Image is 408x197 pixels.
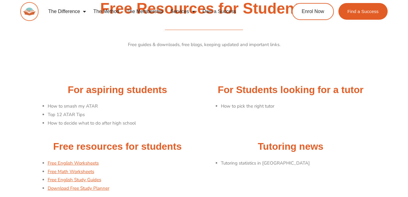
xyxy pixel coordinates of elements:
[48,177,101,183] a: Free English Study Guides
[48,160,99,166] a: Free English Worksheets
[48,111,201,119] li: Top 12 ATAR Tips
[48,119,201,128] li: How to decide what to do after high school
[302,9,324,14] span: Enrol Now
[48,169,94,175] a: Free Math Worksheets
[90,5,123,18] a: The Method
[48,185,109,191] a: Download Free Study Planner
[292,3,334,20] a: Enrol Now
[221,102,374,111] li: How to pick the right tutor
[199,5,240,18] a: Own a Success
[48,102,201,111] li: How to smash my ATAR
[34,41,374,49] p: Free guides & downloads, free blogs, keeping updated and important links.
[34,140,201,153] h2: Free resources for students
[207,140,374,153] h2: Tutoring news
[167,5,199,18] a: Services
[34,84,201,96] h2: For aspiring students
[123,5,167,18] a: The Membership
[207,84,374,96] h2: For Students looking for a tutor
[347,9,379,14] span: Find a Success
[221,159,374,168] li: Tutoring statistics in [GEOGRAPHIC_DATA]
[338,3,388,20] a: Find a Success
[45,5,271,18] nav: Menu
[45,5,90,18] a: The Difference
